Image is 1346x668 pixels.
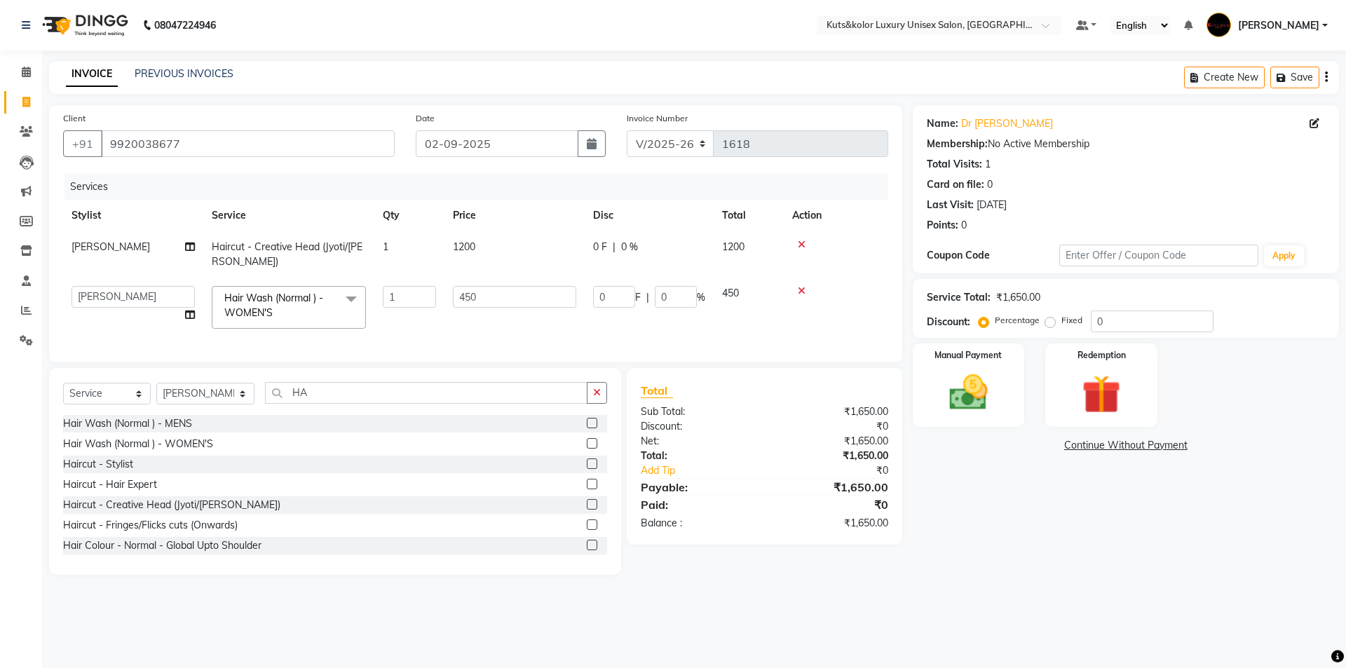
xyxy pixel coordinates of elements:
span: F [635,290,641,305]
div: No Active Membership [927,137,1325,151]
div: Last Visit: [927,198,974,212]
div: Hair Colour - Normal - Global Upto Shoulder [63,538,261,553]
th: Stylist [63,200,203,231]
span: 450 [722,287,739,299]
div: Net: [630,434,764,449]
a: Add Tip [630,463,787,478]
img: logo [36,6,132,45]
div: Hair Wash (Normal ) - WOMEN'S [63,437,213,451]
button: Apply [1264,245,1304,266]
div: Total: [630,449,764,463]
img: _cash.svg [937,370,1000,415]
img: _gift.svg [1070,370,1133,418]
div: Points: [927,218,958,233]
div: ₹1,650.00 [764,479,898,496]
input: Search or Scan [265,382,587,404]
div: Card on file: [927,177,984,192]
label: Client [63,112,86,125]
button: +91 [63,130,102,157]
div: [DATE] [977,198,1007,212]
div: Discount: [630,419,764,434]
a: Dr [PERSON_NAME] [961,116,1053,131]
span: | [613,240,616,254]
th: Service [203,200,374,231]
label: Redemption [1078,349,1126,362]
th: Price [444,200,585,231]
div: Discount: [927,315,970,329]
button: Save [1270,67,1319,88]
div: ₹1,650.00 [996,290,1040,305]
div: Paid: [630,496,764,513]
div: ₹1,650.00 [764,516,898,531]
div: ₹1,650.00 [764,434,898,449]
label: Invoice Number [627,112,688,125]
span: % [697,290,705,305]
div: ₹0 [764,496,898,513]
span: Total [641,383,673,398]
input: Enter Offer / Coupon Code [1059,245,1258,266]
span: 1 [383,240,388,253]
span: 0 % [621,240,638,254]
div: Haircut - Hair Expert [63,477,157,492]
div: ₹0 [787,463,898,478]
span: [PERSON_NAME] [1238,18,1319,33]
span: 1200 [453,240,475,253]
div: Services [64,174,899,200]
div: Coupon Code [927,248,1059,263]
span: 1200 [722,240,745,253]
div: Total Visits: [927,157,982,172]
div: Membership: [927,137,988,151]
label: Manual Payment [934,349,1002,362]
div: Haircut - Fringes/Flicks cuts (Onwards) [63,518,238,533]
a: INVOICE [66,62,118,87]
div: Name: [927,116,958,131]
div: Service Total: [927,290,991,305]
div: Haircut - Creative Head (Jyoti/[PERSON_NAME]) [63,498,280,512]
label: Percentage [995,314,1040,327]
div: Hair Wash (Normal ) - MENS [63,416,192,431]
span: Hair Wash (Normal ) - WOMEN'S [224,292,323,319]
button: Create New [1184,67,1265,88]
span: [PERSON_NAME] [72,240,150,253]
label: Fixed [1061,314,1082,327]
span: 0 F [593,240,607,254]
div: Haircut - Stylist [63,457,133,472]
div: Balance : [630,516,764,531]
div: ₹0 [764,419,898,434]
input: Search by Name/Mobile/Email/Code [101,130,395,157]
div: 0 [961,218,967,233]
a: x [273,306,279,319]
a: PREVIOUS INVOICES [135,67,233,80]
span: Haircut - Creative Head (Jyoti/[PERSON_NAME]) [212,240,362,268]
div: Sub Total: [630,404,764,419]
div: Payable: [630,479,764,496]
div: 0 [987,177,993,192]
div: 1 [985,157,991,172]
span: | [646,290,649,305]
th: Total [714,200,784,231]
b: 08047224946 [154,6,216,45]
th: Action [784,200,888,231]
a: Continue Without Payment [916,438,1336,453]
div: ₹1,650.00 [764,404,898,419]
th: Disc [585,200,714,231]
div: ₹1,650.00 [764,449,898,463]
label: Date [416,112,435,125]
img: Jasim Ansari [1206,13,1231,37]
th: Qty [374,200,444,231]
